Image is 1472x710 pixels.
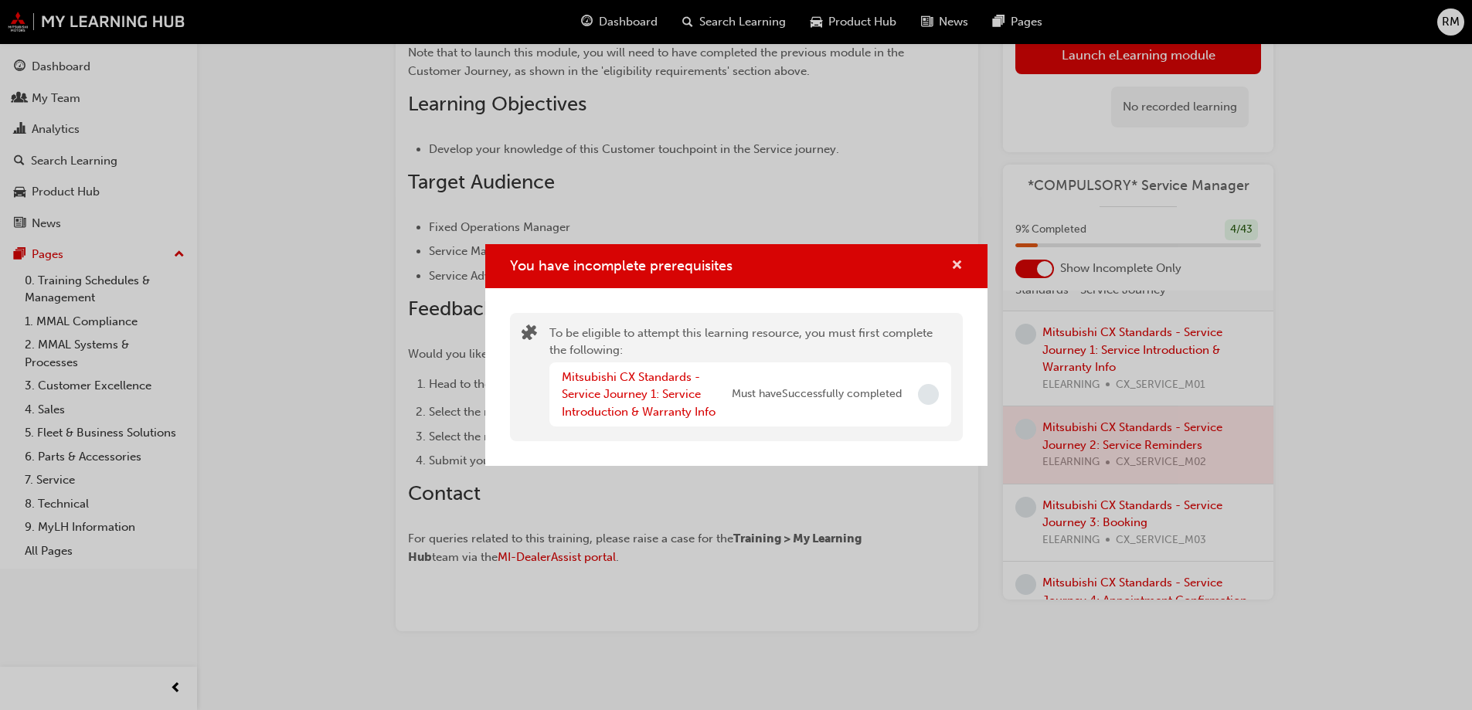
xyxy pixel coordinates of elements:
[549,324,951,430] div: To be eligible to attempt this learning resource, you must first complete the following:
[951,256,963,276] button: cross-icon
[510,257,733,274] span: You have incomplete prerequisites
[951,260,963,273] span: cross-icon
[918,384,939,405] span: Incomplete
[522,326,537,344] span: puzzle-icon
[485,244,988,466] div: You have incomplete prerequisites
[732,386,902,403] span: Must have Successfully completed
[562,370,716,419] a: Mitsubishi CX Standards - Service Journey 1: Service Introduction & Warranty Info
